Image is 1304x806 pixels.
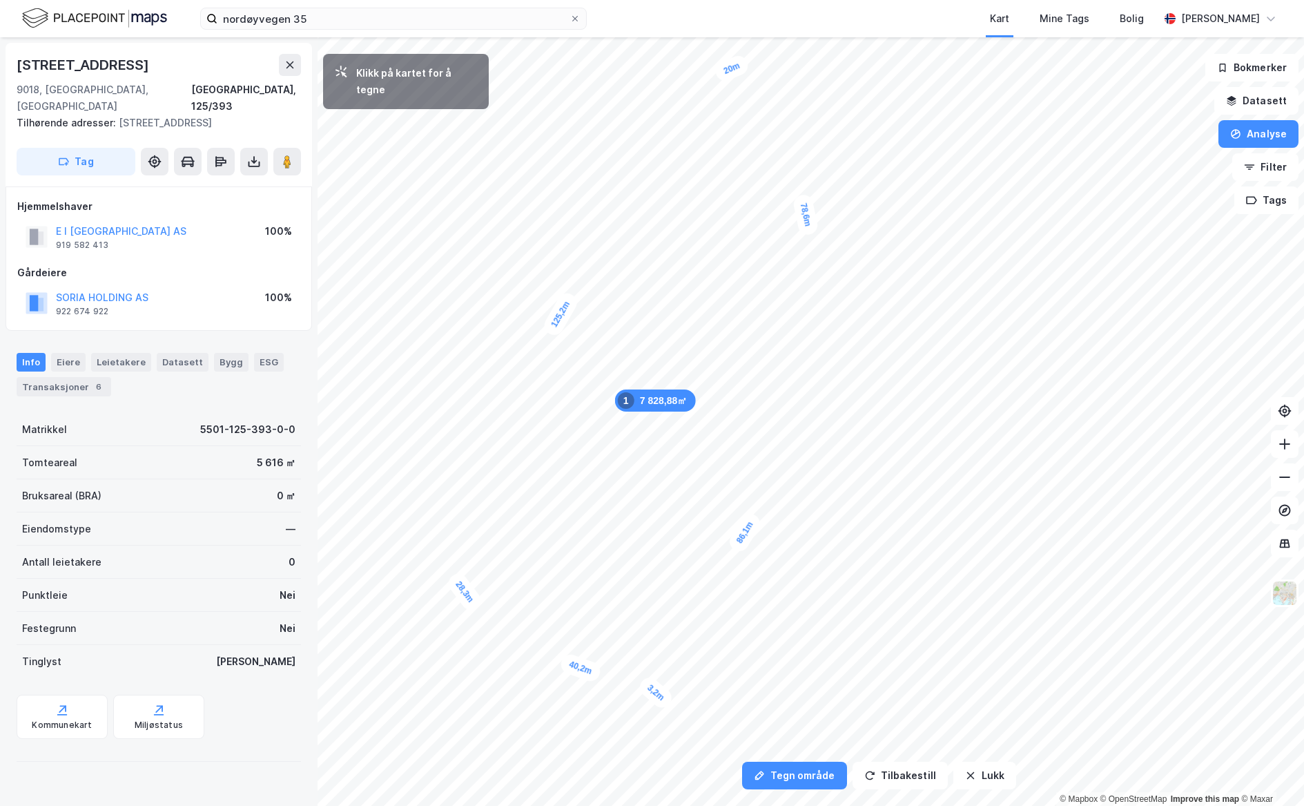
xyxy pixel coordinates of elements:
[1171,794,1239,804] a: Improve this map
[56,306,108,317] div: 922 674 922
[792,193,819,237] div: Map marker
[1060,794,1098,804] a: Mapbox
[1214,87,1298,115] button: Datasett
[17,54,152,76] div: [STREET_ADDRESS]
[280,587,295,604] div: Nei
[636,674,675,712] div: Map marker
[280,620,295,637] div: Nei
[22,454,77,471] div: Tomteareal
[22,554,101,570] div: Antall leietakere
[356,65,478,98] div: Klikk på kartet for å tegne
[615,390,696,412] div: Map marker
[216,653,295,670] div: [PERSON_NAME]
[92,380,106,394] div: 6
[22,653,61,670] div: Tinglyst
[17,115,290,131] div: [STREET_ADDRESS]
[51,353,86,371] div: Eiere
[853,762,948,789] button: Tilbakestill
[265,223,292,240] div: 100%
[742,762,847,789] button: Tegn område
[22,587,68,604] div: Punktleie
[56,240,108,251] div: 919 582 413
[22,620,76,637] div: Festegrunn
[289,554,295,570] div: 0
[277,488,295,504] div: 0 ㎡
[1232,153,1298,181] button: Filter
[1040,10,1089,27] div: Mine Tags
[17,117,119,128] span: Tilhørende adresser:
[214,353,249,371] div: Bygg
[17,198,300,215] div: Hjemmelshaver
[32,720,92,731] div: Kommunekart
[22,6,167,30] img: logo.f888ab2527a4732fd821a326f86c7f29.svg
[1205,54,1298,81] button: Bokmerker
[618,392,634,409] div: 1
[91,353,151,371] div: Leietakere
[135,720,183,731] div: Miljøstatus
[200,421,295,438] div: 5501-125-393-0-0
[712,53,750,84] div: Map marker
[1235,740,1304,806] iframe: Chat Widget
[1181,10,1260,27] div: [PERSON_NAME]
[157,353,208,371] div: Datasett
[1120,10,1144,27] div: Bolig
[286,521,295,537] div: —
[191,81,301,115] div: [GEOGRAPHIC_DATA], 125/393
[445,570,484,613] div: Map marker
[990,10,1009,27] div: Kart
[22,488,101,504] div: Bruksareal (BRA)
[257,454,295,471] div: 5 616 ㎡
[22,521,91,537] div: Eiendomstype
[265,289,292,306] div: 100%
[953,762,1016,789] button: Lukk
[1218,120,1298,148] button: Analyse
[1100,794,1167,804] a: OpenStreetMap
[17,353,46,371] div: Info
[558,652,603,684] div: Map marker
[254,353,284,371] div: ESG
[17,81,191,115] div: 9018, [GEOGRAPHIC_DATA], [GEOGRAPHIC_DATA]
[217,8,570,29] input: Søk på adresse, matrikkel, gårdeiere, leietakere eller personer
[17,265,300,281] div: Gårdeiere
[22,421,67,438] div: Matrikkel
[17,377,111,396] div: Transaksjoner
[1235,740,1304,806] div: Kontrollprogram for chat
[1234,186,1298,214] button: Tags
[1272,580,1298,606] img: Z
[541,290,581,338] div: Map marker
[726,510,763,555] div: Map marker
[17,148,135,175] button: Tag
